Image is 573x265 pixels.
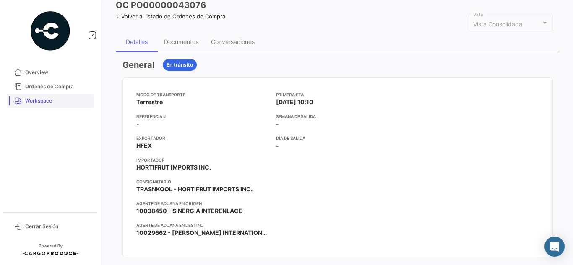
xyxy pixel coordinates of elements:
[136,113,269,120] app-card-info-title: Referencia #
[136,222,269,229] app-card-info-title: Agente de Aduana en Destino
[136,163,211,172] span: HORTIFRUT IMPORTS INC.
[136,185,253,193] span: TRASNKOOL - HORTIFRUT IMPORTS INC.
[136,142,152,150] span: HFEX
[276,113,404,120] app-card-info-title: Semana de Salida
[276,91,404,98] app-card-info-title: Primera ETA
[276,120,279,128] span: -
[167,61,193,69] span: En tránsito
[136,135,269,142] app-card-info-title: Exportador
[164,38,198,45] div: Documentos
[136,229,269,237] span: 10029662 - [PERSON_NAME] INTERNATIONAL
[136,91,269,98] app-card-info-title: Modo de Transporte
[544,237,565,257] div: Abrir Intercom Messenger
[7,94,94,108] a: Workspace
[25,97,91,105] span: Workspace
[29,10,71,52] img: powered-by.png
[136,207,242,215] span: 10038450 - SINERGIA INTERENLACE
[211,38,255,45] div: Conversaciones
[126,38,148,45] div: Detalles
[136,178,269,185] app-card-info-title: Consignatario
[136,200,269,207] app-card-info-title: Agente de Aduana en Origen
[7,80,94,94] a: Órdenes de Compra
[122,59,154,71] h3: General
[136,98,163,106] span: Terrestre
[136,120,139,128] span: -
[473,21,522,28] mat-select-trigger: Vista Consolidada
[276,142,279,150] span: -
[136,157,269,163] app-card-info-title: Importador
[25,69,91,76] span: Overview
[25,223,91,230] span: Cerrar Sesión
[276,98,313,106] span: [DATE] 10:10
[276,135,404,142] app-card-info-title: Día de Salida
[116,13,225,20] a: Volver al listado de Órdenes de Compra
[7,65,94,80] a: Overview
[25,83,91,90] span: Órdenes de Compra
